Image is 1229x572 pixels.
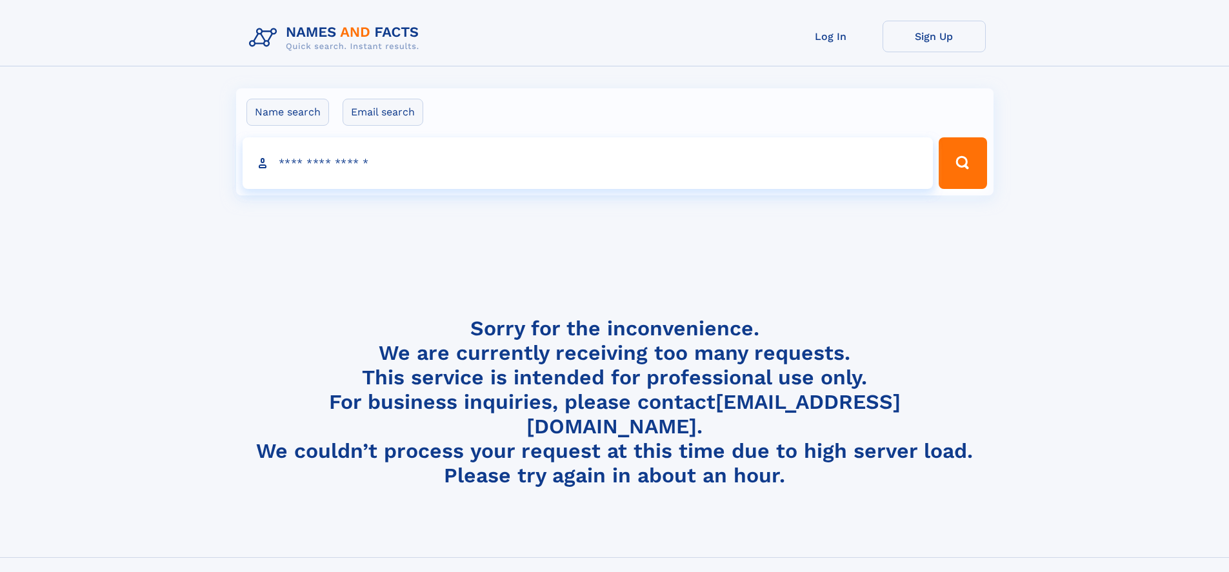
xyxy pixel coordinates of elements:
[243,137,934,189] input: search input
[526,390,901,439] a: [EMAIL_ADDRESS][DOMAIN_NAME]
[883,21,986,52] a: Sign Up
[244,21,430,55] img: Logo Names and Facts
[779,21,883,52] a: Log In
[246,99,329,126] label: Name search
[939,137,986,189] button: Search Button
[244,316,986,488] h4: Sorry for the inconvenience. We are currently receiving too many requests. This service is intend...
[343,99,423,126] label: Email search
